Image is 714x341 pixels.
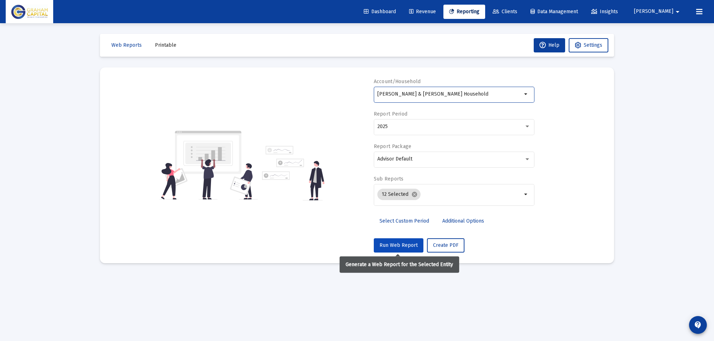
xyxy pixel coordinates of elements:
[625,4,690,19] button: [PERSON_NAME]
[106,38,147,52] button: Web Reports
[694,321,702,329] mat-icon: contact_support
[374,143,412,149] label: Report Package
[522,90,531,98] mat-icon: arrow_drop_down
[160,130,258,200] img: reporting
[379,242,418,248] span: Run Web Report
[377,189,421,200] mat-chip: 12 Selected
[409,9,436,15] span: Revenue
[569,38,608,52] button: Settings
[374,176,404,182] label: Sub Reports
[374,111,408,117] label: Report Period
[149,38,182,52] button: Printable
[584,42,602,48] span: Settings
[443,5,485,19] a: Reporting
[403,5,442,19] a: Revenue
[449,9,479,15] span: Reporting
[522,190,531,199] mat-icon: arrow_drop_down
[374,238,423,253] button: Run Web Report
[358,5,402,19] a: Dashboard
[379,218,429,224] span: Select Custom Period
[673,5,682,19] mat-icon: arrow_drop_down
[534,38,565,52] button: Help
[377,156,412,162] span: Advisor Default
[442,218,484,224] span: Additional Options
[525,5,584,19] a: Data Management
[11,5,48,19] img: Dashboard
[411,191,418,198] mat-icon: cancel
[427,238,464,253] button: Create PDF
[111,42,142,48] span: Web Reports
[377,91,522,97] input: Search or select an account or household
[493,9,517,15] span: Clients
[377,123,388,129] span: 2025
[155,42,176,48] span: Printable
[585,5,624,19] a: Insights
[487,5,523,19] a: Clients
[591,9,618,15] span: Insights
[262,146,325,200] img: reporting-alt
[531,9,578,15] span: Data Management
[539,42,559,48] span: Help
[364,9,396,15] span: Dashboard
[634,9,673,15] span: [PERSON_NAME]
[433,242,458,248] span: Create PDF
[374,78,421,85] label: Account/Household
[377,187,522,202] mat-chip-list: Selection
